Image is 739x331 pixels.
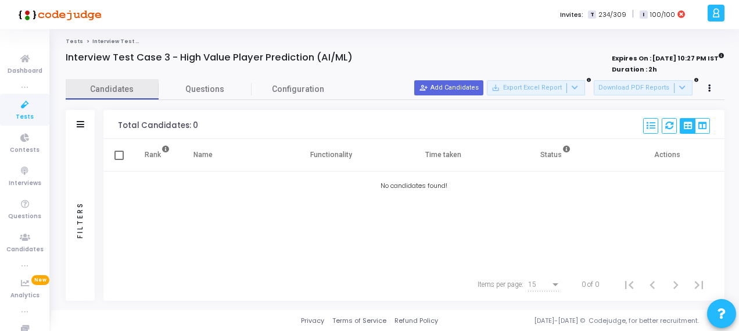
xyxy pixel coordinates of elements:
button: Last page [687,273,711,296]
strong: Expires On : [DATE] 10:27 PM IST [612,51,724,63]
div: Time taken [425,148,461,161]
th: Rank [132,139,182,172]
label: Invites: [560,10,583,20]
div: No candidates found! [103,181,724,191]
button: Add Candidates [414,80,483,95]
strong: Duration : 2h [612,65,657,74]
button: First page [618,273,641,296]
span: Questions [159,83,252,95]
span: T [588,10,595,19]
div: View Options [680,118,710,134]
div: [DATE]-[DATE] © Codejudge, for better recruitment. [438,316,724,326]
button: Previous page [641,273,664,296]
span: Dashboard [8,66,42,76]
div: Name [193,148,213,161]
mat-icon: save_alt [492,84,500,92]
h4: Interview Test Case 3 - High Value Player Prediction (AI/ML) [66,52,353,63]
div: 0 of 0 [582,279,599,290]
div: Filters [75,156,85,284]
a: Terms of Service [332,316,386,326]
a: Refund Policy [394,316,438,326]
span: | [632,8,634,20]
span: Tests [16,112,34,122]
mat-icon: person_add_alt [419,84,428,92]
span: 15 [528,280,536,289]
span: Analytics [10,291,40,301]
span: Candidates [66,83,159,95]
th: Functionality [275,139,387,172]
span: Configuration [272,83,324,95]
img: logo [15,3,102,26]
div: Items per page: [478,279,523,290]
span: Candidates [6,245,44,255]
th: Status [500,139,612,172]
span: New [31,275,49,285]
span: I [640,10,647,19]
mat-select: Items per page: [528,281,561,289]
div: Total Candidates: 0 [118,121,198,130]
button: Next page [664,273,687,296]
nav: breadcrumb [66,38,724,45]
a: Tests [66,38,83,45]
span: Questions [8,212,41,222]
span: Interview Test Case 3 - High Value Player Prediction (AI/ML) [92,38,265,45]
button: Download PDF Reports [594,80,693,95]
span: Interviews [9,179,41,188]
span: 234/309 [598,10,626,20]
span: Contests [10,145,40,155]
span: 100/100 [650,10,675,20]
button: Export Excel Report [487,80,585,95]
a: Privacy [301,316,324,326]
th: Actions [612,139,724,172]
